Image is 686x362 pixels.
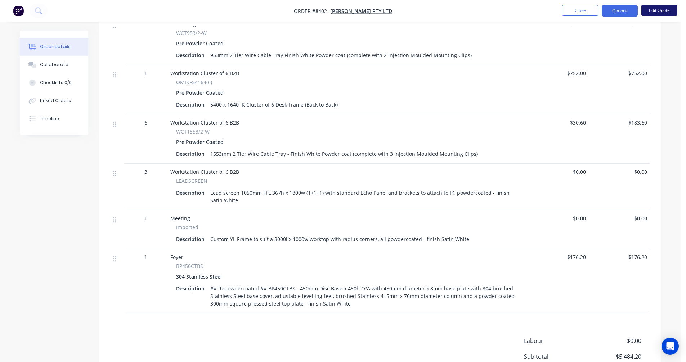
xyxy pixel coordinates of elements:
[20,74,88,92] button: Checklists 0/0
[170,215,190,222] span: Meeting
[592,214,647,222] span: $0.00
[170,168,239,175] span: Workstation Cluster of 6 B2B
[176,50,207,60] div: Description
[530,69,586,77] span: $752.00
[144,214,147,222] span: 1
[330,8,392,14] a: [PERSON_NAME] Pty Ltd
[641,5,677,16] button: Edit Quote
[530,253,586,261] span: $176.20
[176,137,227,147] div: Pre Powder Coated
[176,128,210,135] span: WCT1553/2-W
[176,38,227,49] div: Pre Powder Coated
[40,80,72,86] div: Checklists 0/0
[602,5,638,17] button: Options
[176,78,212,86] span: OMIKF54164(6)
[170,21,196,27] span: Estimating
[144,119,147,126] span: 6
[176,223,198,231] span: Imported
[530,214,586,222] span: $0.00
[40,98,71,104] div: Linked Orders
[592,69,647,77] span: $752.00
[294,8,330,14] span: Order #8402 -
[176,149,207,159] div: Description
[144,253,147,261] span: 1
[207,234,472,244] div: Custom YL Frame to suit a 3000l x 1000w worktop with radius corners, all powdercoated - finish Sa...
[176,283,207,294] div: Description
[207,283,519,309] div: ## Repowdercoated ## BP450CTBS - 450mm Disc Base x 450h O/A with 450mm diameter x 8mm base plate ...
[592,119,647,126] span: $183.60
[20,38,88,56] button: Order details
[176,234,207,244] div: Description
[562,5,598,16] button: Close
[588,336,641,345] span: $0.00
[170,254,183,261] span: Foyer
[40,62,68,68] div: Collaborate
[207,149,481,159] div: 1553mm 2 Tier Wire Cable Tray - Finish White Powder coat (complete with 3 Injection Moulded Mount...
[40,44,71,50] div: Order details
[13,5,24,16] img: Factory
[592,168,647,176] span: $0.00
[207,187,519,205] div: Lead screen 1050mm FFL 367h x 1800w (1+1+1) with standard Echo Panel and brackets to attach to IK...
[170,70,239,77] span: Workstation Cluster of 6 B2B
[524,352,588,361] span: Sub total
[20,110,88,128] button: Timeline
[20,92,88,110] button: Linked Orders
[662,338,679,355] div: Open Intercom Messenger
[176,99,207,110] div: Description
[176,187,207,198] div: Description
[207,50,475,60] div: 953mm 2 Tier Wire Cable Tray Finish White Powder coat (complete with 2 Injection Moulded Mounting...
[20,56,88,74] button: Collaborate
[176,29,207,37] span: WCT953/2-W
[176,262,203,270] span: BP450CTBS
[530,119,586,126] span: $30.60
[524,336,588,345] span: Labour
[176,271,225,282] div: 304 Stainless Steel
[588,352,641,361] span: $5,484.20
[144,69,147,77] span: 1
[40,116,59,122] div: Timeline
[144,168,147,176] span: 3
[170,119,239,126] span: Workstation Cluster of 6 B2B
[176,87,227,98] div: Pre Powder Coated
[530,168,586,176] span: $0.00
[176,177,207,185] span: LEADSCREEN
[207,99,341,110] div: 5400 x 1640 IK Cluster of 6 Desk Frame (Back to Back)
[592,253,647,261] span: $176.20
